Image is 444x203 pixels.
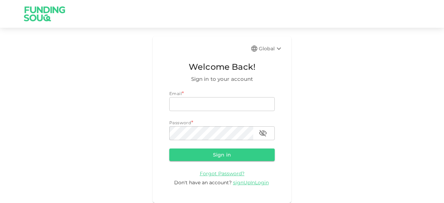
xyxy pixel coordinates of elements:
[259,44,283,53] div: Global
[169,97,275,111] input: email
[169,120,191,125] span: Password
[233,179,269,186] span: signUpInLogin
[169,126,253,140] input: password
[169,60,275,74] span: Welcome Back!
[169,75,275,83] span: Sign in to your account
[200,170,245,177] a: Forgot Password?
[174,179,232,186] span: Don't have an account?
[169,149,275,161] button: Sign in
[169,91,182,96] span: Email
